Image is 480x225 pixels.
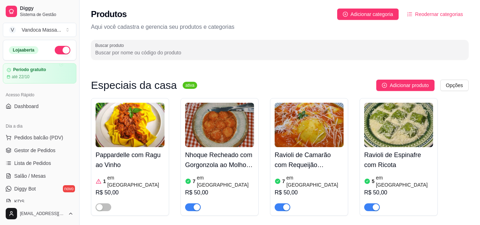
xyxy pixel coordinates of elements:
[20,12,74,17] span: Sistema de Gestão
[14,185,36,192] span: Diggy Bot
[372,178,374,185] article: 5
[20,211,65,216] span: [EMAIL_ADDRESS][DOMAIN_NAME]
[103,178,106,185] article: 1
[22,26,61,33] div: Vandoca Massa ...
[96,103,165,147] img: product-image
[12,74,29,80] article: até 22/10
[376,174,433,188] article: em [GEOGRAPHIC_DATA]
[407,12,412,17] span: ordered-list
[3,196,76,207] a: KDS
[440,80,469,91] button: Opções
[415,10,463,18] span: Reodernar categorias
[197,174,254,188] article: em [GEOGRAPHIC_DATA]
[382,83,387,88] span: plus-circle
[286,174,344,188] article: em [GEOGRAPHIC_DATA]
[185,188,254,197] div: R$ 50,00
[55,46,70,54] button: Alterar Status
[3,63,76,84] a: Período gratuitoaté 22/10
[3,170,76,182] a: Salão / Mesas
[14,147,55,154] span: Gestor de Pedidos
[3,101,76,112] a: Dashboard
[20,5,74,12] span: Diggy
[95,49,464,56] input: Buscar produto
[91,23,469,31] p: Aqui você cadastra e gerencia seu produtos e categorias
[107,174,165,188] article: em [GEOGRAPHIC_DATA]
[3,89,76,101] div: Acesso Rápido
[3,157,76,169] a: Lista de Pedidos
[95,42,126,48] label: Buscar produto
[14,172,46,180] span: Salão / Mesas
[364,103,433,147] img: product-image
[3,120,76,132] div: Dia a dia
[96,188,165,197] div: R$ 50,00
[282,178,285,185] article: 7
[275,150,344,170] h4: Ravioli de Camarão com Requeijão Cremoso ao Molho Sugo
[91,9,127,20] h2: Produtos
[185,103,254,147] img: product-image
[390,81,429,89] span: Adicionar produto
[401,9,469,20] button: Reodernar categorias
[3,3,76,20] a: DiggySistema de Gestão
[91,81,177,90] h3: Especiais da casa
[193,178,195,185] article: 7
[9,26,16,33] span: V
[337,9,399,20] button: Adicionar categoria
[183,82,197,89] sup: ativa
[351,10,393,18] span: Adicionar categoria
[3,145,76,156] a: Gestor de Pedidos
[13,67,46,73] article: Período gratuito
[364,150,433,170] h4: Ravioli de Espinafre com Ricota
[14,103,39,110] span: Dashboard
[3,132,76,143] button: Pedidos balcão (PDV)
[343,12,348,17] span: plus-circle
[364,188,433,197] div: R$ 50,00
[185,150,254,170] h4: Nhoque Recheado com Gorgonzola ao Molho Sugo
[275,188,344,197] div: R$ 50,00
[14,198,25,205] span: KDS
[14,134,63,141] span: Pedidos balcão (PDV)
[3,183,76,194] a: Diggy Botnovo
[9,46,38,54] div: Loja aberta
[14,160,51,167] span: Lista de Pedidos
[376,80,435,91] button: Adicionar produto
[96,150,165,170] h4: Pappardelle com Ragu ao Vinho
[446,81,463,89] span: Opções
[3,23,76,37] button: Select a team
[3,205,76,222] button: [EMAIL_ADDRESS][DOMAIN_NAME]
[275,103,344,147] img: product-image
